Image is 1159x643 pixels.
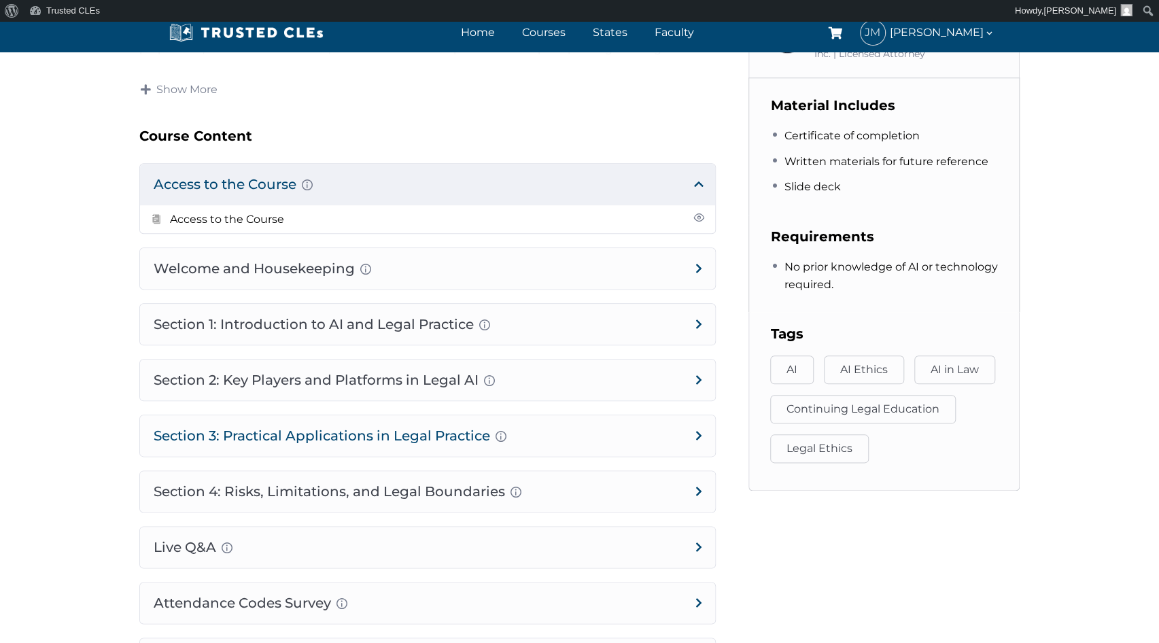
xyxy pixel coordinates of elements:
[140,248,715,289] h4: Welcome and Housekeeping
[139,125,716,147] h3: Course Content
[771,94,998,116] h3: Material Includes
[589,22,631,42] a: States
[156,82,218,97] span: Show More
[824,355,904,384] a: AI Ethics
[170,213,284,226] a: Access to the Course
[770,395,956,423] a: Continuing Legal Education
[140,164,715,205] h4: Access to the Course
[140,471,715,512] h4: Section 4: Risks, Limitations, and Legal Boundaries
[771,323,998,345] h3: Tags
[651,22,697,42] a: Faculty
[140,360,715,400] h4: Section 2: Key Players and Platforms in Legal AI
[771,226,998,247] h3: Requirements
[140,304,715,345] h4: Section 1: Introduction to AI and Legal Practice
[784,127,920,145] span: Certificate of completion
[784,153,988,171] span: Written materials for future reference
[457,22,498,42] a: Home
[861,20,885,45] span: JM
[140,583,715,623] h4: Attendance Codes Survey
[165,22,328,43] img: Trusted CLEs
[914,355,995,384] a: AI in Law
[139,82,218,98] a: Show More
[519,22,569,42] a: Courses
[890,23,994,41] span: [PERSON_NAME]
[770,434,869,463] a: Legal Ethics
[140,527,715,568] h4: Live Q&A
[784,178,841,196] span: Slide deck
[770,355,814,384] a: AI
[784,258,998,293] span: No prior knowledge of AI or technology required.
[140,415,715,456] h4: Section 3: Practical Applications in Legal Practice
[1043,5,1116,16] span: [PERSON_NAME]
